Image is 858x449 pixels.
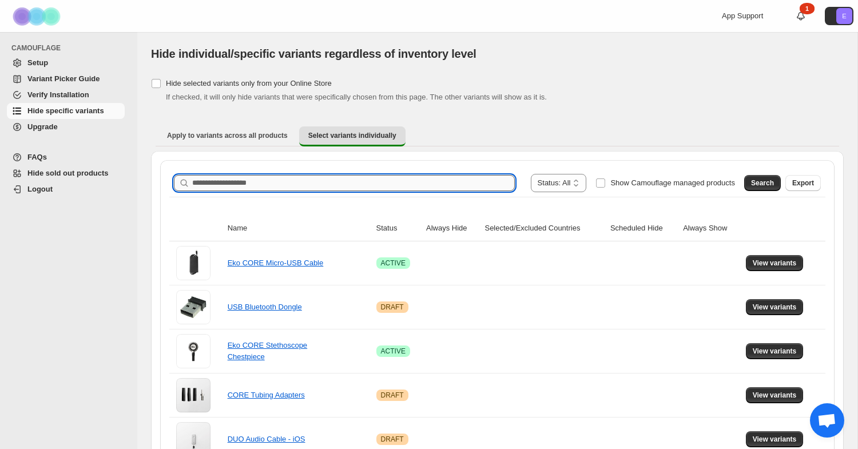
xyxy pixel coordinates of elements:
[722,11,763,20] span: App Support
[228,303,302,311] a: USB Bluetooth Dongle
[308,131,396,140] span: Select variants individually
[607,216,680,241] th: Scheduled Hide
[27,58,48,67] span: Setup
[746,343,804,359] button: View variants
[27,185,53,193] span: Logout
[7,103,125,119] a: Hide specific variants
[836,8,852,24] span: Avatar with initials E
[481,216,606,241] th: Selected/Excluded Countries
[751,178,774,188] span: Search
[373,216,423,241] th: Status
[167,131,288,140] span: Apply to variants across all products
[158,126,297,145] button: Apply to variants across all products
[27,74,100,83] span: Variant Picker Guide
[7,165,125,181] a: Hide sold out products
[7,71,125,87] a: Variant Picker Guide
[27,90,89,99] span: Verify Installation
[228,435,305,443] a: DUO Audio Cable - iOS
[610,178,735,187] span: Show Camouflage managed products
[27,106,104,115] span: Hide specific variants
[166,79,332,88] span: Hide selected variants only from your Online Store
[785,175,821,191] button: Export
[27,169,109,177] span: Hide sold out products
[842,13,846,19] text: E
[381,435,404,444] span: DRAFT
[744,175,781,191] button: Search
[27,122,58,131] span: Upgrade
[792,178,814,188] span: Export
[7,119,125,135] a: Upgrade
[176,246,210,280] img: Eko CORE Micro-USB Cable
[299,126,406,146] button: Select variants individually
[753,391,797,400] span: View variants
[381,347,406,356] span: ACTIVE
[228,341,307,361] a: Eko CORE Stethoscope Chestpiece
[825,7,853,25] button: Avatar with initials E
[381,303,404,312] span: DRAFT
[228,391,305,399] a: CORE Tubing Adapters
[753,303,797,312] span: View variants
[753,435,797,444] span: View variants
[810,403,844,438] a: Open chat
[7,55,125,71] a: Setup
[746,255,804,271] button: View variants
[381,259,406,268] span: ACTIVE
[753,347,797,356] span: View variants
[680,216,742,241] th: Always Show
[228,259,324,267] a: Eko CORE Micro-USB Cable
[746,299,804,315] button: View variants
[176,334,210,368] img: Eko CORE Stethoscope Chestpiece
[381,391,404,400] span: DRAFT
[7,149,125,165] a: FAQs
[166,93,547,101] span: If checked, it will only hide variants that were specifically chosen from this page. The other va...
[176,378,210,412] img: CORE Tubing Adapters
[800,3,815,14] div: 1
[746,387,804,403] button: View variants
[27,153,47,161] span: FAQs
[753,259,797,268] span: View variants
[224,216,373,241] th: Name
[9,1,66,32] img: Camouflage
[7,181,125,197] a: Logout
[795,10,807,22] a: 1
[423,216,481,241] th: Always Hide
[11,43,129,53] span: CAMOUFLAGE
[746,431,804,447] button: View variants
[151,47,476,60] span: Hide individual/specific variants regardless of inventory level
[176,290,210,324] img: USB Bluetooth Dongle
[7,87,125,103] a: Verify Installation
